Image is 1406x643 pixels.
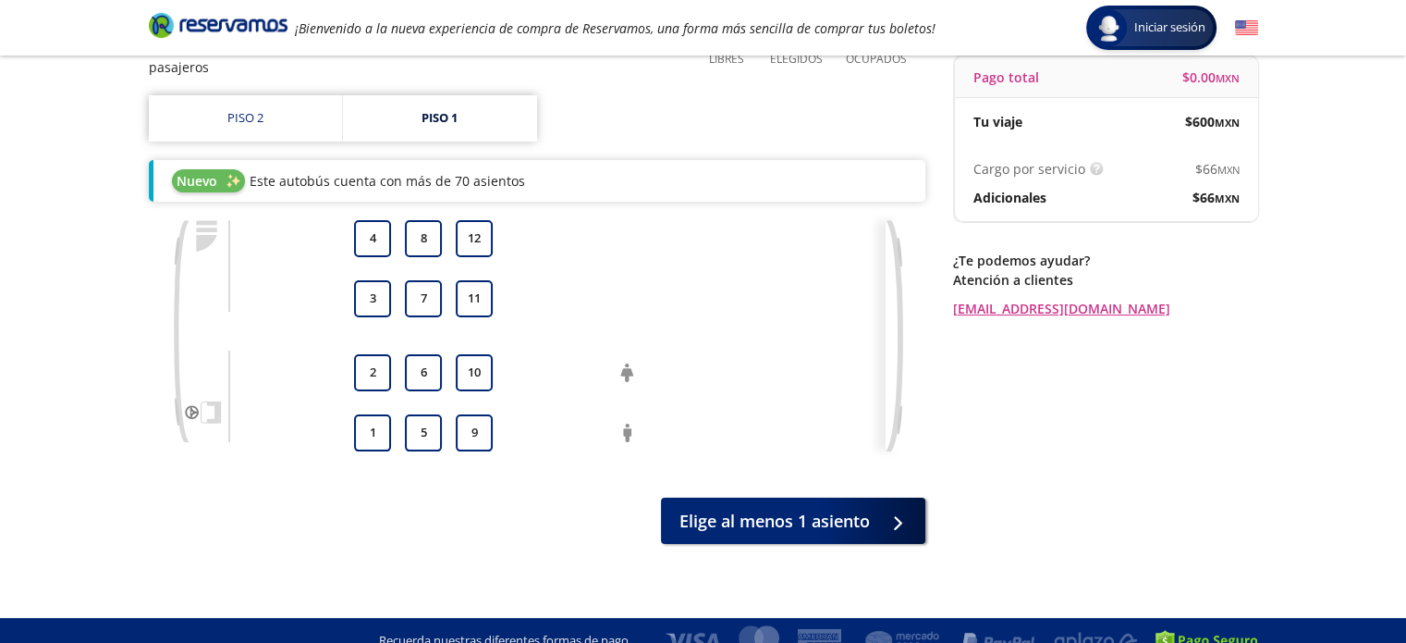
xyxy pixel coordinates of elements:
p: Elige los asientos que necesites, en seguida te solicitaremos los datos de los pasajeros [149,38,683,77]
p: Adicionales [973,188,1046,207]
button: 6 [405,354,442,391]
small: MXN [1215,116,1240,130]
small: MXN [1217,163,1240,177]
a: Brand Logo [149,11,287,44]
button: 9 [456,414,493,451]
p: ¿Te podemos ayudar? [953,251,1258,270]
button: 1 [354,414,391,451]
p: Atención a clientes [953,270,1258,290]
button: 5 [405,414,442,451]
span: $ 600 [1185,112,1240,131]
small: MXN [1216,71,1240,85]
a: [EMAIL_ADDRESS][DOMAIN_NAME] [953,299,1258,318]
span: Iniciar sesión [1127,19,1213,37]
p: Pago total [973,68,1039,87]
a: Piso 1 [343,95,537,142]
span: $ 0.00 [1182,68,1240,87]
span: $ 66 [1195,159,1240,179]
p: Cargo por servicio [973,159,1085,179]
p: Este autobús cuenta con más de 70 asientos [250,171,525,191]
div: Piso 1 [422,109,458,128]
button: 7 [405,280,442,317]
button: 10 [456,354,493,391]
button: 11 [456,280,493,317]
a: Piso 2 [149,95,342,142]
button: 12 [456,220,493,257]
button: Elige al menos 1 asiento [661,498,925,544]
span: Elige al menos 1 asiento [679,509,870,534]
button: 3 [354,280,391,317]
i: Brand Logo [149,11,287,39]
button: 4 [354,220,391,257]
p: Tu viaje [973,112,1022,131]
button: 8 [405,220,442,257]
button: 2 [354,354,391,391]
button: English [1235,17,1258,40]
em: ¡Bienvenido a la nueva experiencia de compra de Reservamos, una forma más sencilla de comprar tus... [295,19,935,37]
small: MXN [1215,192,1240,205]
span: Nuevo [177,171,217,191]
span: $ 66 [1192,188,1240,207]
